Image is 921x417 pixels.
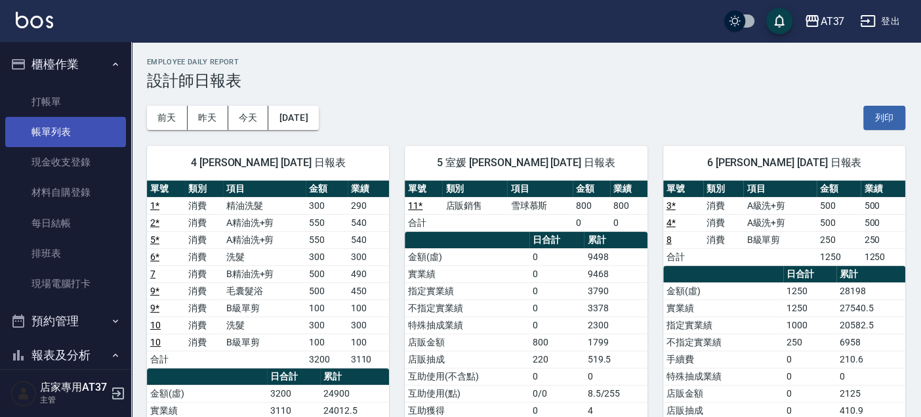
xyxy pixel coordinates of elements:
[663,317,783,334] td: 指定實業績
[223,299,306,317] td: B級單剪
[783,334,836,351] td: 250
[185,181,223,198] th: 類別
[223,248,306,265] td: 洗髮
[348,265,390,282] td: 490
[817,248,861,265] td: 1250
[348,282,390,299] td: 450
[836,368,905,385] td: 0
[185,231,223,248] td: 消費
[405,265,529,282] td: 實業績
[147,351,185,368] td: 合計
[306,299,348,317] td: 100
[223,214,306,231] td: A精油洗+剪
[584,334,647,351] td: 1799
[836,266,905,283] th: 累計
[306,231,348,248] td: 550
[223,197,306,214] td: 精油洗髮
[10,380,37,406] img: Person
[185,248,223,265] td: 消費
[703,231,743,248] td: 消費
[16,12,53,28] img: Logo
[348,351,390,368] td: 3110
[405,248,529,265] td: 金額(虛)
[783,317,836,334] td: 1000
[150,337,161,347] a: 10
[188,106,228,130] button: 昨天
[306,181,348,198] th: 金額
[306,351,348,368] td: 3200
[150,320,161,330] a: 10
[584,317,647,334] td: 2300
[861,214,905,231] td: 500
[267,385,320,402] td: 3200
[861,181,905,198] th: 業績
[703,214,743,231] td: 消費
[5,338,126,372] button: 報表及分析
[820,13,844,30] div: AT37
[610,197,647,214] td: 800
[703,181,743,198] th: 類別
[185,334,223,351] td: 消費
[861,248,905,265] td: 1250
[306,317,348,334] td: 300
[5,238,126,269] a: 排班表
[348,248,390,265] td: 300
[348,334,390,351] td: 100
[529,265,584,282] td: 0
[799,8,849,35] button: AT37
[610,214,647,231] td: 0
[223,231,306,248] td: A精油洗+剪
[783,385,836,402] td: 0
[420,156,631,169] span: 5 室媛 [PERSON_NAME] [DATE] 日報表
[836,385,905,402] td: 2125
[529,385,584,402] td: 0/0
[147,106,188,130] button: 前天
[663,299,783,317] td: 實業績
[348,197,390,214] td: 290
[163,156,373,169] span: 4 [PERSON_NAME] [DATE] 日報表
[783,266,836,283] th: 日合計
[405,351,529,368] td: 店販抽成
[5,177,126,208] a: 材料自購登錄
[5,208,126,238] a: 每日結帳
[783,282,836,299] td: 1250
[743,231,816,248] td: B級單剪
[267,368,320,385] th: 日合計
[584,299,647,317] td: 3378
[584,232,647,249] th: 累計
[147,72,905,90] h3: 設計師日報表
[5,117,126,147] a: 帳單列表
[663,181,905,266] table: a dense table
[306,197,348,214] td: 300
[348,299,390,317] td: 100
[405,368,529,385] td: 互助使用(不含點)
[836,351,905,368] td: 210.6
[743,197,816,214] td: A級洗+剪
[679,156,890,169] span: 6 [PERSON_NAME] [DATE] 日報表
[836,299,905,317] td: 27540.5
[529,368,584,385] td: 0
[855,9,905,33] button: 登出
[306,214,348,231] td: 550
[584,265,647,282] td: 9468
[5,47,126,81] button: 櫃檯作業
[40,394,107,406] p: 主管
[185,299,223,317] td: 消費
[529,282,584,299] td: 0
[663,385,783,402] td: 店販金額
[817,231,861,248] td: 250
[584,248,647,265] td: 9498
[573,197,610,214] td: 800
[150,269,155,279] a: 7
[223,181,306,198] th: 項目
[405,282,529,299] td: 指定實業績
[529,351,584,368] td: 220
[268,106,318,130] button: [DATE]
[529,299,584,317] td: 0
[348,231,390,248] td: 540
[529,248,584,265] td: 0
[185,282,223,299] td: 消費
[185,265,223,282] td: 消費
[348,214,390,231] td: 540
[507,197,572,214] td: 雪球慕斯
